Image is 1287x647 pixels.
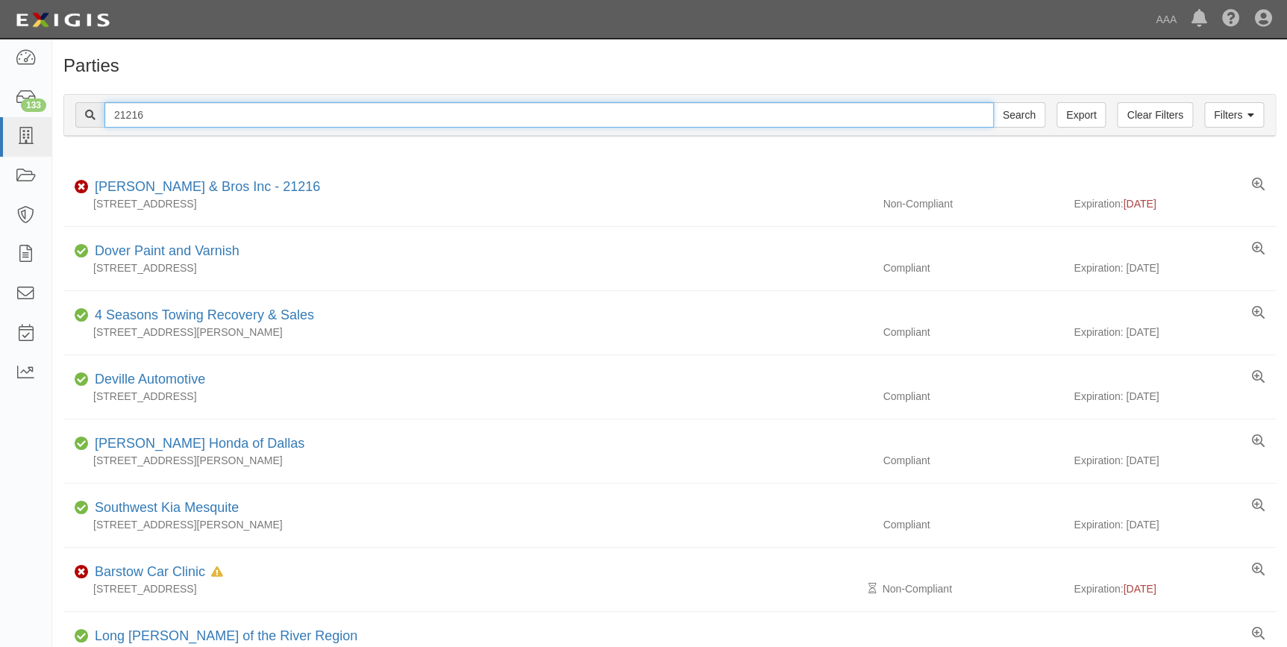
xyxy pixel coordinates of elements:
[1123,583,1156,595] span: [DATE]
[95,307,314,322] a: 4 Seasons Towing Recovery & Sales
[89,498,239,518] div: Southwest Kia Mesquite
[1117,102,1192,128] a: Clear Filters
[75,631,89,642] i: Compliant
[211,567,223,578] i: In Default since 08/22/2025
[63,260,871,275] div: [STREET_ADDRESS]
[1252,563,1265,578] a: View results summary
[1252,306,1265,321] a: View results summary
[1123,198,1156,210] span: [DATE]
[89,563,223,582] div: Barstow Car Clinic
[75,246,89,257] i: Compliant
[95,500,239,515] a: Southwest Kia Mesquite
[89,627,357,646] div: Long Lewis Ford of the River Region
[1074,581,1276,596] div: Expiration:
[1252,370,1265,385] a: View results summary
[89,306,314,325] div: 4 Seasons Towing Recovery & Sales
[89,434,304,454] div: John Eagle Honda of Dallas
[1056,102,1106,128] a: Export
[89,178,320,197] div: Adam & Bros Inc - 21216
[1074,517,1276,532] div: Expiration: [DATE]
[95,372,205,387] a: Deville Automotive
[1074,325,1276,340] div: Expiration: [DATE]
[871,453,1074,468] div: Compliant
[1252,498,1265,513] a: View results summary
[63,581,871,596] div: [STREET_ADDRESS]
[95,564,205,579] a: Barstow Car Clinic
[1074,196,1276,211] div: Expiration:
[868,584,876,594] i: Pending Review
[63,453,871,468] div: [STREET_ADDRESS][PERSON_NAME]
[63,389,871,404] div: [STREET_ADDRESS]
[1222,10,1240,28] i: Help Center - Complianz
[871,260,1074,275] div: Compliant
[75,375,89,385] i: Compliant
[63,517,871,532] div: [STREET_ADDRESS][PERSON_NAME]
[89,242,239,261] div: Dover Paint and Varnish
[1252,434,1265,449] a: View results summary
[75,503,89,513] i: Compliant
[75,310,89,321] i: Compliant
[1148,4,1184,34] a: AAA
[75,567,89,578] i: Non-Compliant
[104,102,994,128] input: Search
[1074,260,1276,275] div: Expiration: [DATE]
[1252,627,1265,642] a: View results summary
[1204,102,1264,128] a: Filters
[11,7,114,34] img: logo-5460c22ac91f19d4615b14bd174203de0afe785f0fc80cf4dbbc73dc1793850b.png
[1252,242,1265,257] a: View results summary
[95,179,320,194] a: [PERSON_NAME] & Bros Inc - 21216
[21,99,46,112] div: 133
[95,243,239,258] a: Dover Paint and Varnish
[63,196,871,211] div: [STREET_ADDRESS]
[1252,178,1265,193] a: View results summary
[63,56,1276,75] h1: Parties
[871,325,1074,340] div: Compliant
[95,628,357,643] a: Long [PERSON_NAME] of the River Region
[95,436,304,451] a: [PERSON_NAME] Honda of Dallas
[63,325,871,340] div: [STREET_ADDRESS][PERSON_NAME]
[871,581,1074,596] div: Non-Compliant
[75,182,89,193] i: Non-Compliant
[1074,389,1276,404] div: Expiration: [DATE]
[1074,453,1276,468] div: Expiration: [DATE]
[871,389,1074,404] div: Compliant
[993,102,1045,128] input: Search
[89,370,205,390] div: Deville Automotive
[871,196,1074,211] div: Non-Compliant
[871,517,1074,532] div: Compliant
[75,439,89,449] i: Compliant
